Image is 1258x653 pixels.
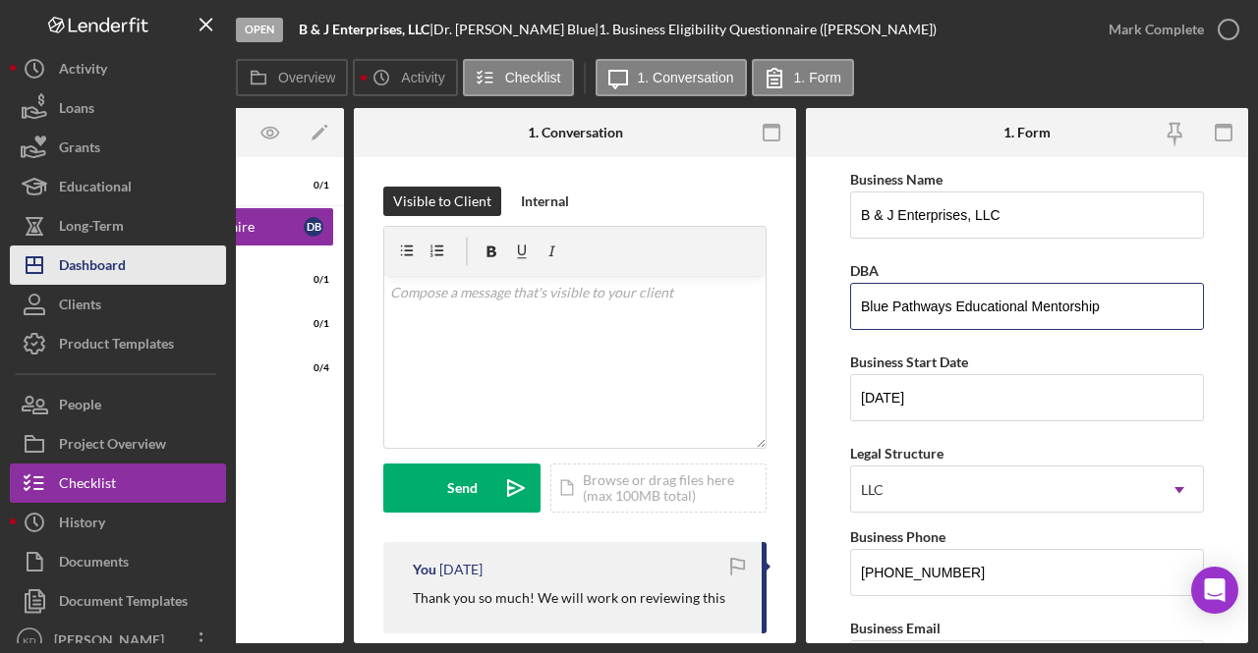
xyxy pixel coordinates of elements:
[511,187,579,216] button: Internal
[447,463,478,513] div: Send
[521,187,569,216] div: Internal
[383,463,541,513] button: Send
[10,324,226,363] button: Product Templates
[59,324,174,368] div: Product Templates
[10,88,226,128] button: Loans
[59,424,166,468] div: Project Overview
[528,125,623,140] div: 1. Conversation
[294,362,329,374] div: 0 / 4
[439,562,483,577] time: 2025-08-11 19:49
[59,128,100,172] div: Grants
[10,542,226,581] button: Documents
[10,285,226,324] button: Clients
[850,171,943,188] label: Business Name
[59,581,188,626] div: Document Templates
[505,70,561,85] label: Checklist
[236,18,283,42] div: Open
[10,49,226,88] button: Activity
[59,245,126,290] div: Dashboard
[850,620,941,636] label: Business Email
[59,206,124,250] div: Long-Term
[850,354,968,370] label: Business Start Date
[850,262,879,279] label: DBA
[236,59,348,96] button: Overview
[59,542,129,586] div: Documents
[393,187,491,216] div: Visible to Client
[294,318,329,330] div: 0 / 1
[401,70,444,85] label: Activity
[850,528,945,545] label: Business Phone
[294,274,329,286] div: 0 / 1
[1003,125,1051,140] div: 1. Form
[1191,567,1238,614] div: Open Intercom Messenger
[299,22,433,37] div: |
[10,167,226,206] button: Educational
[10,245,226,285] button: Dashboard
[299,21,429,37] b: B & J Enterprises, LLC
[413,562,436,577] div: You
[638,70,734,85] label: 1. Conversation
[10,424,226,463] button: Project Overview
[59,88,94,133] div: Loans
[10,385,226,424] button: People
[413,587,725,609] p: Thank you so much! We will work on reviewing this
[10,581,226,621] button: Document Templates
[596,59,747,96] button: 1. Conversation
[1109,10,1204,49] div: Mark Complete
[10,206,226,245] button: Long-Term
[278,70,335,85] label: Overview
[59,503,105,547] div: History
[10,463,226,503] button: Checklist
[59,49,107,93] div: Activity
[433,22,599,37] div: Dr. [PERSON_NAME] Blue |
[304,217,323,237] div: D B
[794,70,841,85] label: 1. Form
[353,59,457,96] button: Activity
[23,635,35,646] text: KD
[752,59,854,96] button: 1. Form
[383,187,501,216] button: Visible to Client
[1089,10,1248,49] button: Mark Complete
[599,22,937,37] div: 1. Business Eligibility Questionnaire ([PERSON_NAME])
[59,285,101,329] div: Clients
[59,385,101,429] div: People
[463,59,574,96] button: Checklist
[59,463,116,508] div: Checklist
[861,482,884,498] div: LLC
[10,128,226,167] button: Grants
[59,167,132,211] div: Educational
[10,503,226,542] button: History
[294,180,329,191] div: 0 / 1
